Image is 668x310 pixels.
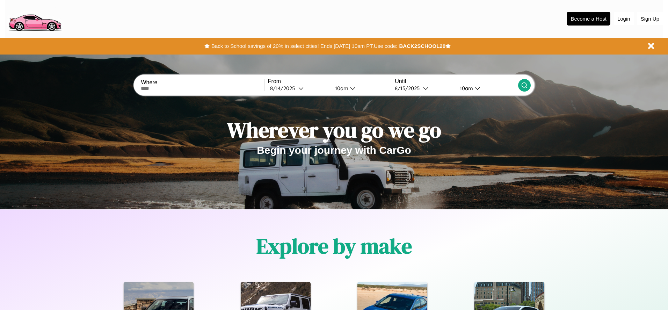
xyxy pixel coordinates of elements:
button: 10am [454,85,518,92]
label: From [268,78,391,85]
div: 10am [332,85,350,92]
div: 8 / 14 / 2025 [270,85,298,92]
button: Back to School savings of 20% in select cities! Ends [DATE] 10am PT.Use code: [210,41,399,51]
button: 8/14/2025 [268,85,329,92]
button: Become a Host [567,12,610,26]
button: Login [614,12,634,25]
div: 8 / 15 / 2025 [395,85,423,92]
h1: Explore by make [256,232,412,260]
button: Sign Up [637,12,663,25]
label: Where [141,79,264,86]
img: logo [5,3,64,33]
label: Until [395,78,518,85]
button: 10am [329,85,391,92]
b: BACK2SCHOOL20 [399,43,445,49]
div: 10am [456,85,475,92]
